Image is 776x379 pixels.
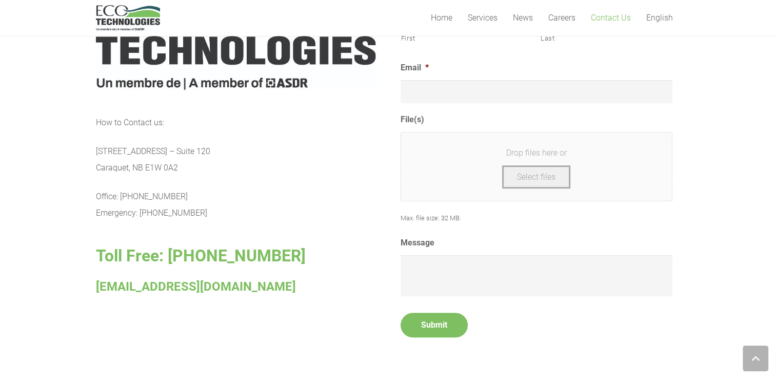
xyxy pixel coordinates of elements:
[541,30,672,47] label: Last
[96,143,376,176] p: [STREET_ADDRESS] – Suite 120 Caraquet, NB E1W 0A2
[468,13,498,23] span: Services
[96,188,376,221] p: Office: [PHONE_NUMBER] Emergency: [PHONE_NUMBER]
[96,5,160,31] a: logo_EcoTech_ASDR_RGB
[96,279,296,294] span: [EMAIL_ADDRESS][DOMAIN_NAME]
[96,115,376,131] p: How to Contact us:
[401,238,434,249] label: Message
[413,145,660,161] span: Drop files here or
[401,115,424,125] label: File(s)
[431,13,452,23] span: Home
[513,13,533,23] span: News
[96,246,306,266] span: Toll Free: [PHONE_NUMBER]
[401,63,429,73] label: Email
[591,13,631,23] span: Contact Us
[401,313,468,337] input: Submit
[502,165,570,188] button: select files, file(s)
[401,206,469,222] span: Max. file size: 32 MB.
[743,346,768,371] a: Back to top
[548,13,575,23] span: Careers
[401,30,532,47] label: First
[646,13,673,23] span: English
